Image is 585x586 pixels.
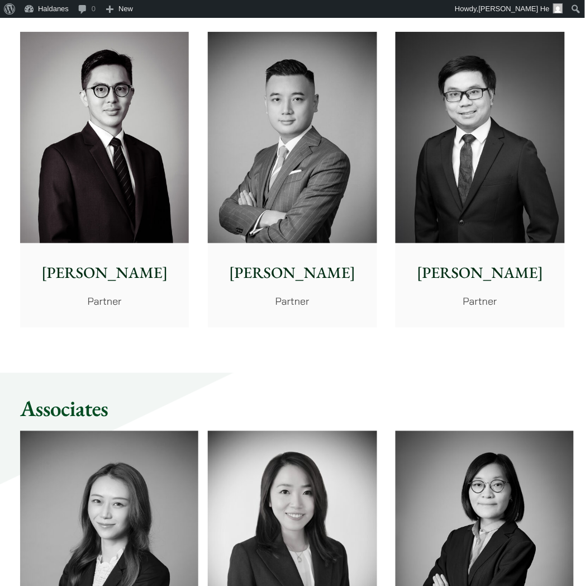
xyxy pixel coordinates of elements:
[217,261,368,285] p: [PERSON_NAME]
[396,32,564,328] a: [PERSON_NAME] Partner
[217,294,368,309] p: Partner
[405,294,555,309] p: Partner
[479,4,550,13] span: [PERSON_NAME] He
[20,395,565,422] h2: Associates
[405,261,555,285] p: [PERSON_NAME]
[208,32,377,328] a: [PERSON_NAME] Partner
[29,261,180,285] p: [PERSON_NAME]
[29,294,180,309] p: Partner
[20,32,189,328] a: [PERSON_NAME] Partner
